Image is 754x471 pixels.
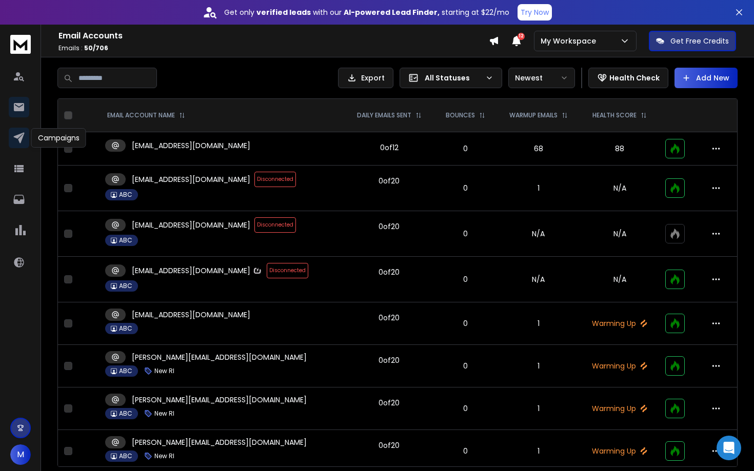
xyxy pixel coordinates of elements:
p: N/A [586,274,653,284]
span: Disconnected [267,263,308,278]
div: EMAIL ACCOUNT NAME [107,111,185,119]
div: 0 of 20 [379,313,400,323]
p: 0 [441,361,491,371]
div: Open Intercom Messenger [717,436,741,460]
p: 0 [441,403,491,414]
div: 0 of 20 [379,355,400,365]
p: ABC [119,236,132,244]
p: 0 [441,446,491,456]
p: 0 [441,229,491,239]
p: [PERSON_NAME][EMAIL_ADDRESS][DOMAIN_NAME] [132,395,307,405]
p: [PERSON_NAME][EMAIL_ADDRESS][DOMAIN_NAME] [132,352,307,362]
p: Warming Up [586,446,653,456]
p: Get only with our starting at $22/mo [224,7,509,17]
p: BOUNCES [446,111,475,119]
p: Health Check [609,73,660,83]
p: ABC [119,452,132,460]
div: 0 of 20 [379,267,400,277]
p: New RI [154,409,174,418]
td: 1 [497,345,580,387]
p: My Workspace [541,36,600,46]
strong: verified leads [256,7,311,17]
p: N/A [586,229,653,239]
p: ABC [119,191,132,199]
button: Try Now [518,4,552,21]
span: 12 [518,33,525,40]
td: 1 [497,302,580,345]
p: [PERSON_NAME][EMAIL_ADDRESS][DOMAIN_NAME] [132,437,307,447]
span: Disconnected [254,172,296,187]
p: ABC [119,282,132,290]
p: Warming Up [586,361,653,371]
div: 0 of 20 [379,176,400,186]
p: 0 [441,144,491,154]
p: New RI [154,367,174,375]
p: 0 [441,318,491,329]
p: All Statuses [425,73,481,83]
div: 0 of 20 [379,221,400,232]
button: Add New [674,68,738,88]
p: [EMAIL_ADDRESS][DOMAIN_NAME] [132,140,250,151]
p: [EMAIL_ADDRESS][DOMAIN_NAME] [132,265,263,276]
p: ABC [119,324,132,333]
p: Try Now [521,7,549,17]
div: 0 of 20 [379,440,400,450]
p: HEALTH SCORE [592,111,637,119]
td: N/A [497,257,580,302]
p: 0 [441,183,491,193]
p: [EMAIL_ADDRESS][DOMAIN_NAME] [132,310,250,320]
button: M [10,444,31,465]
td: 1 [497,166,580,211]
span: Disconnected [254,217,296,233]
p: Warming Up [586,403,653,414]
h1: Email Accounts [58,30,489,42]
div: 0 of 20 [379,398,400,408]
div: Campaigns [31,128,86,148]
strong: AI-powered Lead Finder, [344,7,440,17]
img: Zapmail Logo [252,265,263,276]
p: 0 [441,274,491,284]
p: WARMUP EMAILS [509,111,558,119]
button: Health Check [588,68,668,88]
p: [EMAIL_ADDRESS][DOMAIN_NAME] [132,220,250,230]
p: Warming Up [586,318,653,329]
button: Newest [508,68,575,88]
button: Export [338,68,393,88]
td: 88 [580,132,659,166]
p: ABC [119,409,132,418]
p: N/A [586,183,653,193]
p: DAILY EMAILS SENT [357,111,411,119]
p: [EMAIL_ADDRESS][DOMAIN_NAME] [132,174,250,185]
p: Emails : [58,44,489,52]
button: Get Free Credits [649,31,736,51]
img: logo [10,35,31,54]
td: N/A [497,211,580,257]
td: 68 [497,132,580,166]
div: 0 of 12 [380,142,399,153]
p: ABC [119,367,132,375]
td: 1 [497,387,580,430]
p: Get Free Credits [670,36,729,46]
span: 50 / 706 [84,44,108,52]
p: New RI [154,452,174,460]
